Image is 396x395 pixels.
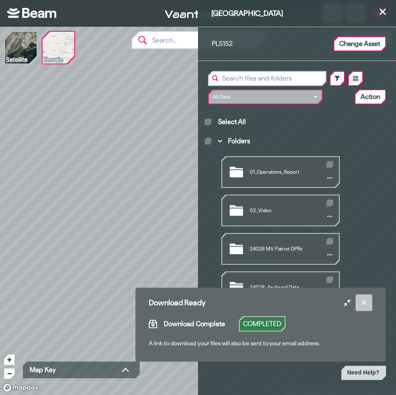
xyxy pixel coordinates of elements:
[334,37,385,51] button: Change Asset
[205,119,211,125] label: Select All
[205,149,389,342] section: Folders
[213,133,256,149] button: Folders
[339,294,356,311] button: Minimise
[356,294,372,311] button: Close
[331,72,344,85] button: Filter
[149,338,372,348] p: A link to download your files will also be sent to your email address.
[205,138,211,144] label: Select All Folders
[198,111,396,362] div: Main browser view
[222,195,339,225] div: 02_Video
[222,157,339,187] div: 01_Operations_Report
[208,35,236,52] button: PL5152
[325,211,335,221] button: Show Actions
[325,173,335,183] button: Show Actions
[240,317,285,331] div: COMPLETED
[222,272,339,302] div: 24028_As-found Data
[325,250,335,260] button: Show Actions
[356,90,385,104] button: Action
[211,9,383,18] span: [GEOGRAPHIC_DATA]
[164,320,225,328] strong: Download Complete
[324,362,389,386] iframe: Help widget launcher
[209,72,326,85] input: Search files and folders
[222,234,339,264] div: 24028 MV Patriot DPRs
[218,118,246,126] span: Select All
[149,298,336,308] h4: Download Ready
[349,72,362,85] button: List Mode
